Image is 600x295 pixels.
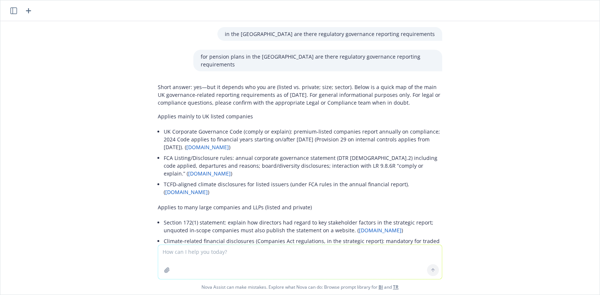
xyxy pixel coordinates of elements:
[164,179,442,197] li: TCFD‑aligned climate disclosures for listed issuers (under FCA rules in the annual financial repo...
[225,30,435,38] p: in the [GEOGRAPHIC_DATA] are there regulatory governance reporting requirements
[379,284,383,290] a: BI
[3,279,597,295] span: Nova Assist can make mistakes. Explore what Nova can do: Browse prompt library for and
[201,53,435,68] p: for pension plans in the [GEOGRAPHIC_DATA] are there regulatory governance reporting requirements
[186,144,229,151] a: [DOMAIN_NAME]
[165,189,208,196] a: [DOMAIN_NAME]
[164,153,442,179] li: FCA Listing/Disclosure rules: annual corporate governance statement (DTR [DEMOGRAPHIC_DATA].2) in...
[393,284,399,290] a: TR
[164,236,442,262] li: Climate‑related financial disclosures (Companies Act regulations, in the strategic report): manda...
[359,227,401,234] a: [DOMAIN_NAME]
[164,217,442,236] li: Section 172(1) statement: explain how directors had regard to key stakeholder factors in the stra...
[164,126,442,153] li: UK Corporate Governance Code (comply or explain): premium‑listed companies report annually on com...
[188,170,231,177] a: [DOMAIN_NAME]
[158,112,442,120] p: Applies mainly to UK listed companies
[158,83,442,106] p: Short answer: yes—but it depends who you are (listed vs. private; size; sector). Below is a quick...
[158,203,442,211] p: Applies to many large companies and LLPs (listed and private)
